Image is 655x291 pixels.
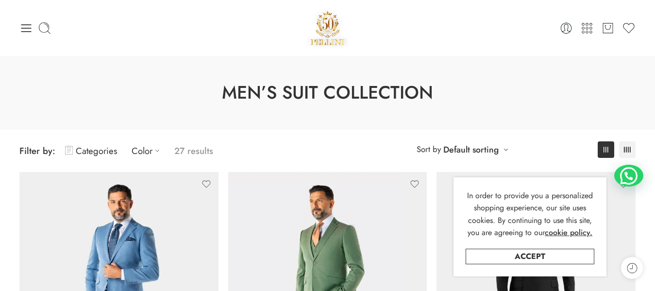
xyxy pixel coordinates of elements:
a: Color [132,139,165,162]
span: In order to provide you a personalized shopping experience, our site uses cookies. By continuing ... [467,190,593,239]
a: Accept [466,249,594,264]
span: Sort by [417,141,441,157]
p: 27 results [174,139,213,162]
a: Login / Register [559,21,573,35]
span: Filter by: [19,144,55,157]
a: Wishlist [622,21,636,35]
a: Categories [65,139,117,162]
a: Cart [601,21,615,35]
a: Default sorting [443,143,499,156]
img: Pellini [307,7,349,49]
a: Pellini - [307,7,349,49]
a: cookie policy. [545,226,592,239]
h1: Men’s Suit Collection [24,80,631,105]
